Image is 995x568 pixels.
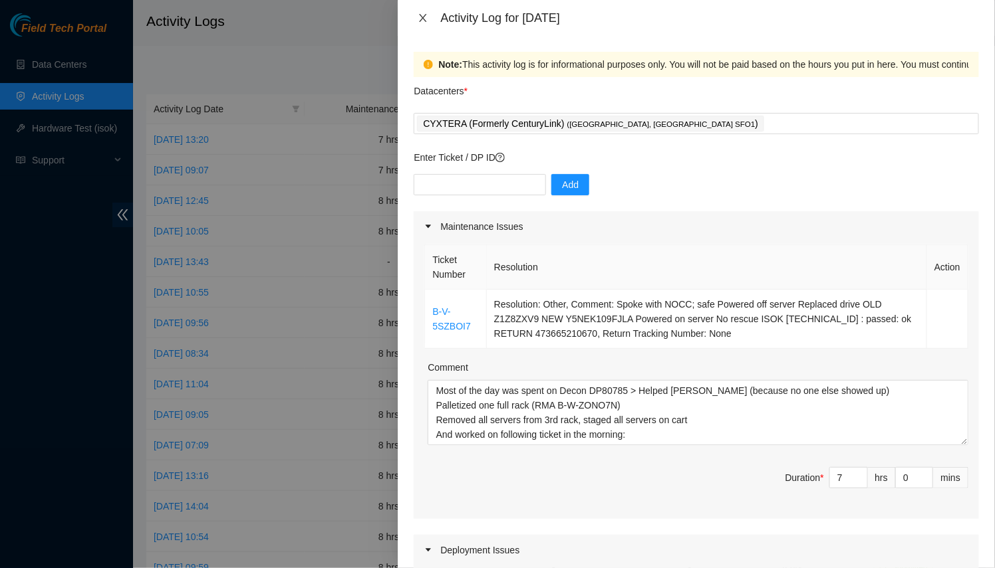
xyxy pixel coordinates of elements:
div: Deployment Issues [414,535,979,565]
div: hrs [868,467,896,488]
td: Resolution: Other, Comment: Spoke with NOCC; safe Powered off server Replaced drive OLD Z1Z8ZXV9 ... [487,290,927,349]
span: question-circle [496,153,505,162]
button: Add [551,174,589,195]
p: CYXTERA (Formerly CenturyLink) ) [423,116,758,132]
label: Comment [428,360,468,375]
div: Activity Log for [DATE] [440,11,979,25]
textarea: Comment [428,380,968,445]
div: mins [933,467,968,488]
span: caret-right [424,546,432,554]
span: ( [GEOGRAPHIC_DATA], [GEOGRAPHIC_DATA] SFO1 [567,120,756,128]
p: Datacenters [414,77,468,98]
span: exclamation-circle [424,60,433,69]
p: Enter Ticket / DP ID [414,150,979,165]
div: Maintenance Issues [414,211,979,242]
span: caret-right [424,223,432,231]
strong: Note: [438,57,462,72]
button: Close [414,12,432,25]
span: Add [562,177,579,192]
div: Duration [785,470,824,485]
th: Resolution [487,245,927,290]
th: Action [927,245,968,290]
th: Ticket Number [425,245,486,290]
span: close [418,13,428,23]
a: B-V-5SZBOI7 [432,306,471,331]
